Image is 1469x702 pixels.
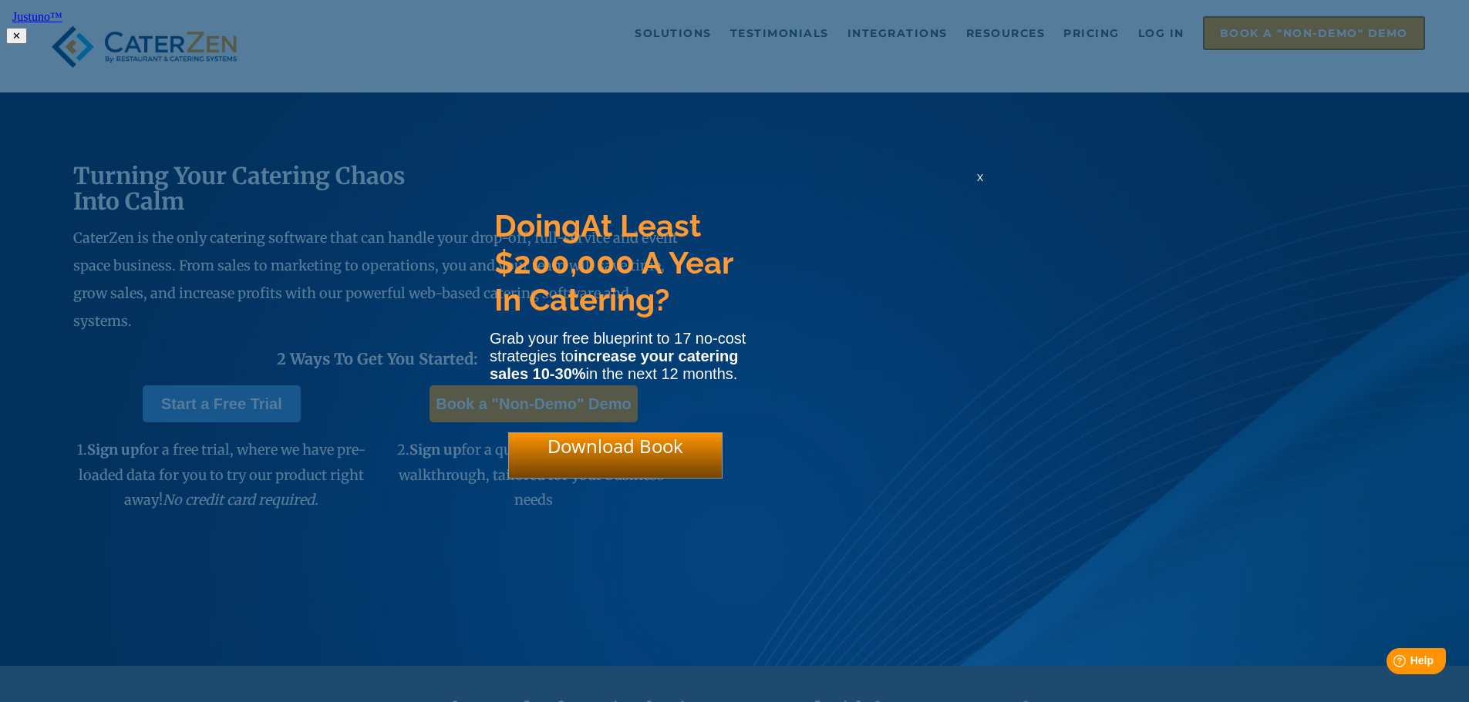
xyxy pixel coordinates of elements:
[968,170,992,200] div: x
[548,433,683,458] span: Download Book
[494,207,733,317] span: At Least $200,000 A Year In Catering?
[6,28,27,44] button: ✕
[490,330,746,382] span: Grab your free blueprint to 17 no-cost strategies to in the next 12 months.
[977,170,983,184] span: x
[494,207,581,244] span: Doing
[508,432,723,479] div: Download Book
[1332,642,1452,685] iframe: Help widget launcher
[490,348,738,382] strong: increase your catering sales 10-30%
